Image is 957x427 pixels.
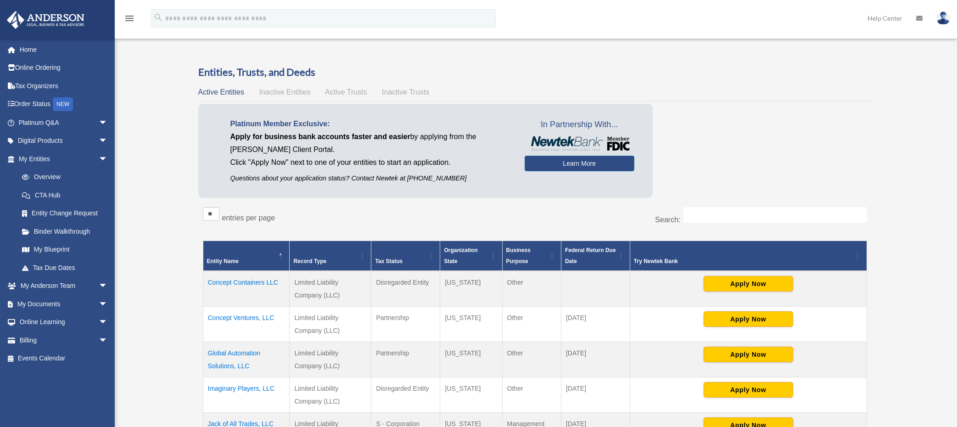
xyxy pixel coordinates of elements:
td: Disregarded Entity [371,271,440,307]
p: Platinum Member Exclusive: [230,118,511,130]
span: Entity Name [207,258,239,264]
img: Anderson Advisors Platinum Portal [4,11,87,29]
span: Business Purpose [506,247,531,264]
a: Platinum Q&Aarrow_drop_down [6,113,122,132]
span: arrow_drop_down [99,277,117,296]
a: My Anderson Teamarrow_drop_down [6,277,122,295]
th: Try Newtek Bank : Activate to sort [630,241,867,271]
a: My Documentsarrow_drop_down [6,295,122,313]
th: Business Purpose: Activate to sort [502,241,561,271]
span: Apply for business bank accounts faster and easier [230,133,410,140]
td: Other [502,377,561,413]
div: Try Newtek Bank [634,256,853,267]
h3: Entities, Trusts, and Deeds [198,65,872,79]
button: Apply Now [704,311,793,327]
th: Federal Return Due Date: Activate to sort [561,241,630,271]
label: entries per page [222,214,275,222]
img: User Pic [936,11,950,25]
td: Other [502,271,561,307]
td: Other [502,307,561,342]
td: Limited Liability Company (LLC) [290,342,371,377]
button: Apply Now [704,347,793,362]
p: by applying from the [PERSON_NAME] Client Portal. [230,130,511,156]
a: menu [124,16,135,24]
td: [US_STATE] [440,342,502,377]
span: Record Type [293,258,326,264]
div: NEW [53,97,73,111]
td: Imaginary Players, LLC [203,377,290,413]
td: [DATE] [561,307,630,342]
button: Apply Now [704,382,793,398]
span: arrow_drop_down [99,313,117,332]
p: Click "Apply Now" next to one of your entities to start an application. [230,156,511,169]
img: NewtekBankLogoSM.png [529,136,630,151]
a: My Entitiesarrow_drop_down [6,150,117,168]
th: Organization State: Activate to sort [440,241,502,271]
span: Inactive Entities [259,88,310,96]
td: Partnership [371,342,440,377]
td: Limited Liability Company (LLC) [290,271,371,307]
a: CTA Hub [13,186,117,204]
i: menu [124,13,135,24]
span: Inactive Trusts [382,88,429,96]
a: Tax Due Dates [13,258,117,277]
td: [US_STATE] [440,377,502,413]
td: Partnership [371,307,440,342]
span: arrow_drop_down [99,295,117,314]
span: Active Entities [198,88,244,96]
td: Concept Ventures, LLC [203,307,290,342]
th: Entity Name: Activate to invert sorting [203,241,290,271]
td: [DATE] [561,342,630,377]
a: Binder Walkthrough [13,222,117,241]
td: Concept Containers LLC [203,271,290,307]
td: Disregarded Entity [371,377,440,413]
span: arrow_drop_down [99,113,117,132]
a: Tax Organizers [6,77,122,95]
span: arrow_drop_down [99,150,117,169]
td: [US_STATE] [440,307,502,342]
td: Limited Liability Company (LLC) [290,307,371,342]
td: [US_STATE] [440,271,502,307]
i: search [153,12,163,22]
span: In Partnership With... [525,118,634,132]
a: Overview [13,168,112,186]
th: Record Type: Activate to sort [290,241,371,271]
a: Learn More [525,156,634,171]
td: [DATE] [561,377,630,413]
span: arrow_drop_down [99,132,117,151]
span: Tax Status [375,258,403,264]
span: Federal Return Due Date [565,247,616,264]
a: Entity Change Request [13,204,117,223]
span: Organization State [444,247,477,264]
label: Search: [655,216,680,224]
td: Limited Liability Company (LLC) [290,377,371,413]
button: Apply Now [704,276,793,292]
span: Active Trusts [325,88,367,96]
td: Other [502,342,561,377]
a: Digital Productsarrow_drop_down [6,132,122,150]
th: Tax Status: Activate to sort [371,241,440,271]
p: Questions about your application status? Contact Newtek at [PHONE_NUMBER] [230,173,511,184]
a: Home [6,40,122,59]
a: Online Ordering [6,59,122,77]
a: Online Learningarrow_drop_down [6,313,122,331]
span: arrow_drop_down [99,331,117,350]
td: Global Automation Solutions, LLC [203,342,290,377]
a: Events Calendar [6,349,122,368]
a: My Blueprint [13,241,117,259]
a: Billingarrow_drop_down [6,331,122,349]
a: Order StatusNEW [6,95,122,114]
